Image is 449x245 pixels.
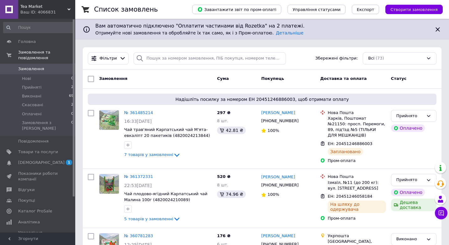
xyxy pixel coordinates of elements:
[124,127,210,138] a: Чай трав'яний Карпатський чай М'ята-евкаліпт 20 пакетиків (4820024213844)
[22,120,71,131] span: Замовлення з [PERSON_NAME]
[18,160,65,165] span: [DEMOGRAPHIC_DATA]
[217,174,230,179] span: 520 ₴
[134,52,286,65] input: Пошук за номером замовлення, ПІБ покупця, номером телефону, Email, номером накладної
[396,113,424,119] div: Прийнято
[94,6,158,13] h1: Список замовлень
[293,7,341,12] span: Управління статусами
[385,5,443,14] button: Створити замовлення
[124,152,173,157] span: 7 товарів у замовленні
[71,120,73,131] span: 0
[315,55,358,61] span: Збережені фільтри:
[124,233,153,238] a: № 360781283
[22,102,43,108] span: Скасовані
[288,5,346,14] button: Управління статусами
[124,110,153,115] a: № 361485214
[368,55,374,61] span: Всі
[192,5,281,14] button: Завантажити звіт по пром-оплаті
[328,148,363,155] div: Заплановано
[276,30,304,35] a: Детальніше
[217,76,229,81] span: Cума
[320,76,367,81] span: Доставка та оплата
[99,76,127,81] span: Замовлення
[18,171,58,182] span: Показники роботи компанії
[18,187,34,193] span: Відгуки
[379,7,443,12] a: Створити замовлення
[124,216,181,221] a: 5 товарів у замовленні
[22,85,41,90] span: Прийняті
[391,189,425,196] div: Оплачено
[18,198,35,203] span: Покупці
[95,23,429,30] span: Вам автоматично підключено "Оплатити частинами від Rozetka" на 2 платежі.
[18,208,52,214] span: Каталог ProSale
[124,216,173,221] span: 5 товарів у замовленні
[66,160,72,165] span: 1
[100,55,117,61] span: Фільтри
[124,119,152,124] span: 16:33[DATE]
[20,4,67,9] span: Tea Market
[328,141,372,146] span: ЕН: 20451246886003
[391,124,425,132] div: Оплачено
[261,76,284,81] span: Покупець
[435,207,447,219] button: Чат з покупцем
[22,93,41,99] span: Виконані
[217,183,228,187] span: 8 шт.
[260,117,300,125] div: [PHONE_NUMBER]
[260,181,300,189] div: [PHONE_NUMBER]
[71,111,73,117] span: 0
[396,177,424,183] div: Прийнято
[328,201,386,213] div: На шляху до одержувача
[95,30,304,35] span: Отримуйте нові замовлення та обробляйте їх так само, як і з Пром-оплатою.
[328,110,386,116] div: Нова Пошта
[71,102,73,108] span: 2
[390,7,438,12] span: Створити замовлення
[391,199,436,211] div: Дешева доставка
[391,76,407,81] span: Статус
[267,128,279,133] span: 100%
[352,5,379,14] button: Експорт
[261,233,295,239] a: [PERSON_NAME]
[357,7,374,12] span: Експорт
[124,174,153,179] a: № 361372331
[261,110,295,116] a: [PERSON_NAME]
[69,93,73,99] span: 69
[18,230,58,241] span: Управління сайтом
[124,183,152,188] span: 22:53[DATE]
[328,158,386,164] div: Пром-оплата
[99,174,119,194] img: Фото товару
[217,233,230,238] span: 176 ₴
[22,76,31,81] span: Нові
[328,233,386,239] div: Укрпошта
[18,66,44,72] span: Замовлення
[376,56,384,60] span: (73)
[396,236,424,242] div: Виконано
[99,110,119,130] img: Фото товару
[217,127,246,134] div: 42.81 ₴
[18,39,36,44] span: Головна
[71,85,73,90] span: 2
[18,50,75,61] span: Замовлення та повідомлення
[328,180,386,191] div: Ізмаїл, №11 (до 200 кг): вул. [STREET_ADDRESS]
[3,22,74,33] input: Пошук
[99,174,119,194] a: Фото товару
[18,219,40,225] span: Аналітика
[217,118,228,123] span: 8 шт.
[217,110,230,115] span: 297 ₴
[328,194,372,199] span: ЕН: 20451246058184
[71,76,73,81] span: 0
[20,9,75,15] div: Ваш ID: 4066831
[22,111,42,117] span: Оплачені
[124,152,181,157] a: 7 товарів у замовленні
[217,190,246,198] div: 74.96 ₴
[267,192,279,197] span: 100%
[197,7,276,12] span: Завантажити звіт по пром-оплаті
[90,96,434,102] span: Надішліть посилку за номером ЕН 20451246886003, щоб отримати оплату
[18,138,49,144] span: Повідомлення
[328,116,386,138] div: Харків, Поштомат №21150: просп. Перемоги, 89, під'їзд №5 (ТІЛЬКИ ДЛЯ МЕШКАНЦІВ)
[261,174,295,180] a: [PERSON_NAME]
[328,174,386,180] div: Нова Пошта
[18,149,58,155] span: Товари та послуги
[124,191,208,202] a: Чай плодово-ягідний Карпатський чай Малина 100г (4820024210089)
